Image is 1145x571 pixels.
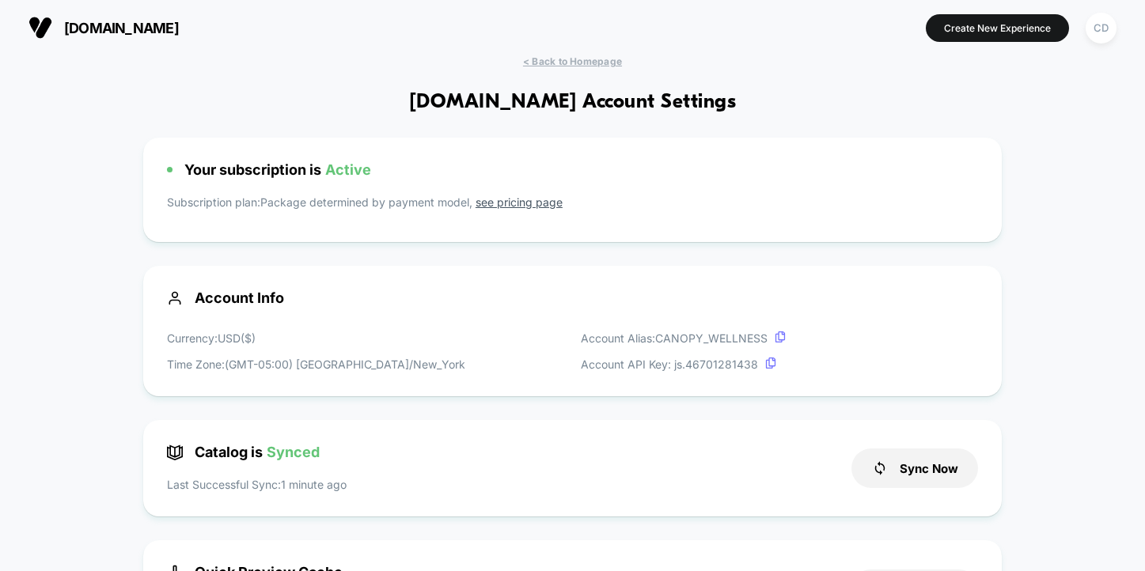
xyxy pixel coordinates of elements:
span: Catalog is [167,444,320,460]
p: Time Zone: (GMT-05:00) [GEOGRAPHIC_DATA]/New_York [167,356,465,372]
button: Sync Now [851,448,978,488]
img: Visually logo [28,16,52,40]
p: Account API Key: js. 46701281438 [581,356,786,372]
div: CD [1086,13,1117,43]
span: Your subscription is [184,161,371,178]
span: [DOMAIN_NAME] [64,20,179,36]
p: Account Alias: CANOPY_WELLNESS [581,330,786,346]
span: Active [325,161,371,178]
p: Currency: USD ( $ ) [167,330,465,346]
button: [DOMAIN_NAME] [24,15,184,40]
span: Account Info [167,289,978,306]
h1: [DOMAIN_NAME] Account Settings [409,91,736,114]
p: Subscription plan: Package determined by payment model, [167,194,978,218]
button: CD [1081,12,1121,44]
a: see pricing page [476,195,563,209]
span: < Back to Homepage [523,55,622,67]
p: Last Successful Sync: 1 minute ago [167,476,347,493]
button: Create New Experience [926,14,1069,42]
span: Synced [267,444,320,460]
